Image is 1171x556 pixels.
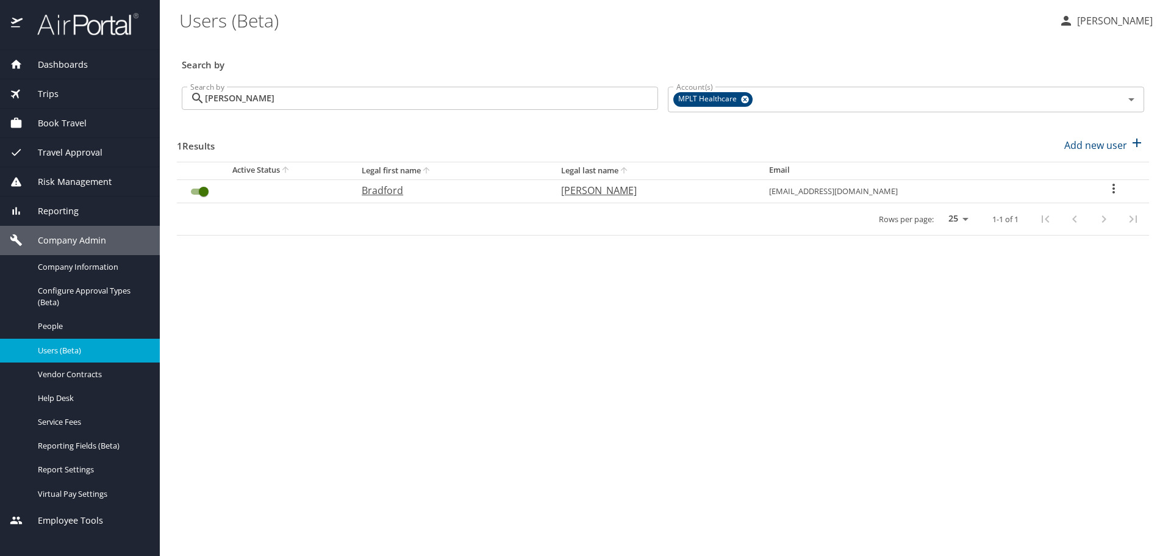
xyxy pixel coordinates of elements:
[179,1,1049,39] h1: Users (Beta)
[421,165,433,177] button: sort
[38,369,145,380] span: Vendor Contracts
[1073,13,1153,28] p: [PERSON_NAME]
[551,162,759,179] th: Legal last name
[23,204,79,218] span: Reporting
[1123,91,1140,108] button: Open
[23,117,87,130] span: Book Travel
[38,320,145,332] span: People
[23,146,102,159] span: Travel Approval
[362,183,537,198] p: Bradford
[618,165,631,177] button: sort
[561,183,745,198] p: [PERSON_NAME]
[879,215,934,223] p: Rows per page:
[759,179,1078,203] td: [EMAIL_ADDRESS][DOMAIN_NAME]
[38,345,145,356] span: Users (Beta)
[673,93,744,106] span: MPLT Healthcare
[1064,138,1127,153] p: Add new user
[38,261,145,273] span: Company Information
[182,51,1144,72] h3: Search by
[673,92,753,107] div: MPLT Healthcare
[24,12,138,36] img: airportal-logo.png
[939,210,973,228] select: rows per page
[352,162,551,179] th: Legal first name
[23,175,112,189] span: Risk Management
[23,514,103,527] span: Employee Tools
[1059,132,1149,159] button: Add new user
[23,58,88,71] span: Dashboards
[38,285,145,308] span: Configure Approval Types (Beta)
[38,488,145,500] span: Virtual Pay Settings
[38,440,145,452] span: Reporting Fields (Beta)
[1054,10,1158,32] button: [PERSON_NAME]
[177,132,215,153] h3: 1 Results
[38,416,145,428] span: Service Fees
[38,464,145,475] span: Report Settings
[23,234,106,247] span: Company Admin
[177,162,352,179] th: Active Status
[280,165,292,176] button: sort
[23,87,59,101] span: Trips
[11,12,24,36] img: icon-airportal.png
[205,87,658,110] input: Search by name or email
[177,162,1149,236] table: User Search Table
[38,392,145,404] span: Help Desk
[992,215,1019,223] p: 1-1 of 1
[759,162,1078,179] th: Email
